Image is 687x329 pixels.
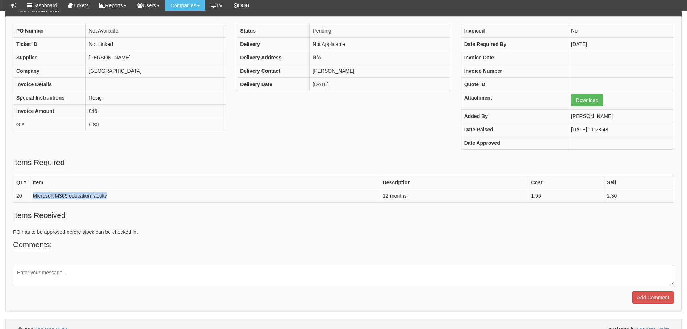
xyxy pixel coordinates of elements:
[13,239,52,250] legend: Comments:
[237,78,310,91] th: Delivery Date
[13,64,86,78] th: Company
[30,176,380,189] th: Item
[528,176,604,189] th: Cost
[568,38,674,51] td: [DATE]
[632,291,674,304] input: Add Comment
[461,91,568,110] th: Attachment
[13,210,66,221] legend: Items Received
[13,157,64,168] legend: Items Required
[461,24,568,38] th: Invoiced
[13,176,30,189] th: QTY
[568,123,674,136] td: [DATE] 11:28:48
[310,78,450,91] td: [DATE]
[461,51,568,64] th: Invoice Date
[237,64,310,78] th: Delivery Contact
[86,24,226,38] td: Not Available
[86,38,226,51] td: Not Linked
[310,38,450,51] td: Not Applicable
[604,189,674,203] td: 2.30
[13,24,86,38] th: PO Number
[461,123,568,136] th: Date Raised
[13,228,674,236] p: PO has to be approved before stock can be checked in.
[86,118,226,131] td: 6.80
[568,110,674,123] td: [PERSON_NAME]
[13,91,86,105] th: Special Instructions
[310,64,450,78] td: [PERSON_NAME]
[461,38,568,51] th: Date Required By
[380,176,528,189] th: Description
[30,189,380,203] td: Microsoft M365 education faculty
[13,78,86,91] th: Invoice Details
[461,110,568,123] th: Added By
[13,189,30,203] td: 20
[571,94,603,106] a: Download
[461,64,568,78] th: Invoice Number
[461,136,568,150] th: Date Approved
[237,38,310,51] th: Delivery
[461,78,568,91] th: Quote ID
[13,38,86,51] th: Ticket ID
[380,189,528,203] td: 12-months
[86,91,226,105] td: Resign
[237,51,310,64] th: Delivery Address
[568,24,674,38] td: No
[604,176,674,189] th: Sell
[237,24,310,38] th: Status
[528,189,604,203] td: 1.96
[310,51,450,64] td: N/A
[86,105,226,118] td: £46
[86,64,226,78] td: [GEOGRAPHIC_DATA]
[13,118,86,131] th: GP
[310,24,450,38] td: Pending
[13,51,86,64] th: Supplier
[86,51,226,64] td: [PERSON_NAME]
[13,105,86,118] th: Invoice Amount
